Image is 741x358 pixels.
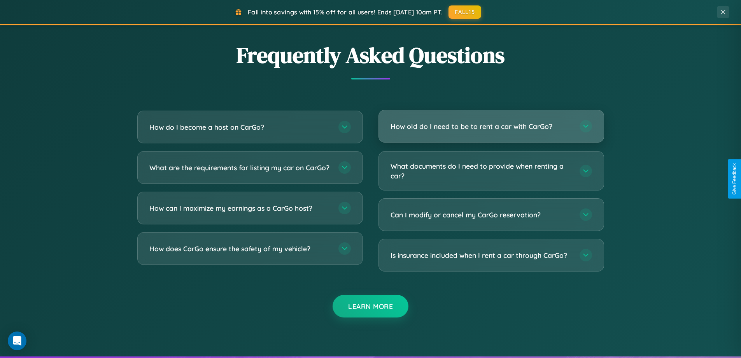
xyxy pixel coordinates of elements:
[391,250,572,260] h3: Is insurance included when I rent a car through CarGo?
[149,122,331,132] h3: How do I become a host on CarGo?
[391,122,572,131] h3: How old do I need to be to rent a car with CarGo?
[8,332,26,350] div: Open Intercom Messenger
[732,163,737,195] div: Give Feedback
[149,163,331,173] h3: What are the requirements for listing my car on CarGo?
[137,40,604,70] h2: Frequently Asked Questions
[149,203,331,213] h3: How can I maximize my earnings as a CarGo host?
[391,161,572,180] h3: What documents do I need to provide when renting a car?
[391,210,572,220] h3: Can I modify or cancel my CarGo reservation?
[333,295,408,317] button: Learn More
[149,244,331,254] h3: How does CarGo ensure the safety of my vehicle?
[248,8,443,16] span: Fall into savings with 15% off for all users! Ends [DATE] 10am PT.
[448,5,481,19] button: FALL15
